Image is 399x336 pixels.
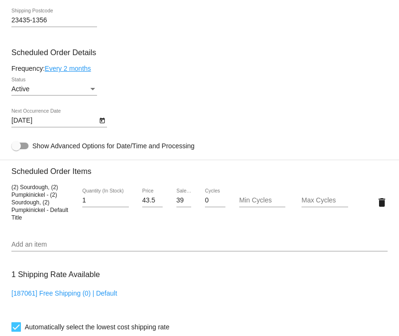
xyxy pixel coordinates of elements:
[176,197,192,204] input: Sale Price
[11,86,97,93] mat-select: Status
[11,48,388,57] h3: Scheduled Order Details
[376,197,388,208] mat-icon: delete
[11,17,97,24] input: Shipping Postcode
[82,197,129,204] input: Quantity (In Stock)
[11,184,68,221] span: (2) Sourdough, (2) Pumpkinickel - (2) Sourdough, (2) Pumpkinickel - Default Title
[142,197,163,204] input: Price
[11,241,388,249] input: Add an item
[11,65,388,72] div: Frequency:
[97,115,107,125] button: Open calendar
[45,65,91,72] a: Every 2 months
[11,264,100,285] h3: 1 Shipping Rate Available
[25,321,169,333] span: Automatically select the lowest cost shipping rate
[11,85,29,93] span: Active
[11,160,388,176] h3: Scheduled Order Items
[205,197,225,204] input: Cycles
[239,197,286,204] input: Min Cycles
[11,117,97,125] input: Next Occurrence Date
[11,289,117,297] a: [187061] Free Shipping (0) | Default
[32,141,195,151] span: Show Advanced Options for Date/Time and Processing
[302,197,348,204] input: Max Cycles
